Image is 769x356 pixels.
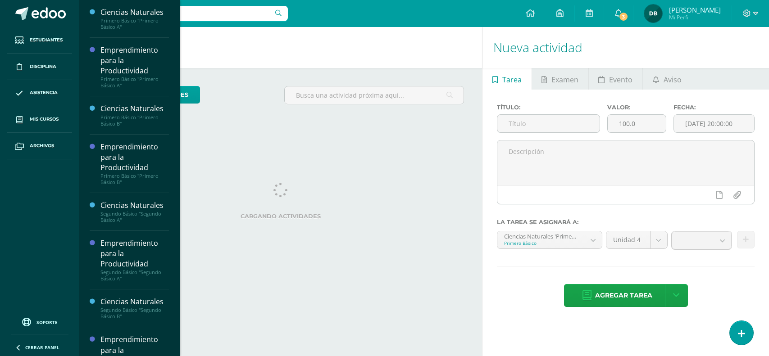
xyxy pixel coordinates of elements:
[644,5,662,23] img: 6d5ad99c5053a67dda1ca5e57dc7edce.png
[100,238,169,282] a: Emprendimiento para la ProductividadSegundo Básico "Segundo Básico A"
[497,231,601,248] a: Ciencias Naturales 'Primero Básico A'Primero Básico
[609,69,632,90] span: Evento
[100,211,169,223] div: Segundo Básico "Segundo Básico A"
[619,12,628,22] span: 3
[100,200,169,223] a: Ciencias NaturalesSegundo Básico "Segundo Básico A"
[493,27,758,68] h1: Nueva actividad
[589,68,642,90] a: Evento
[669,5,721,14] span: [PERSON_NAME]
[606,231,667,248] a: Unidad 4
[504,231,578,240] div: Ciencias Naturales 'Primero Básico A'
[100,7,169,30] a: Ciencias NaturalesPrimero Básico "Primero Básico A"
[100,114,169,127] div: Primero Básico "Primero Básico B"
[7,27,72,54] a: Estudiantes
[100,307,169,320] div: Segundo Básico "Segundo Básico B"
[25,344,59,351] span: Cerrar panel
[669,14,721,21] span: Mi Perfil
[482,68,531,90] a: Tarea
[674,115,754,132] input: Fecha de entrega
[97,213,464,220] label: Cargando actividades
[608,115,666,132] input: Puntos máximos
[497,104,600,111] label: Título:
[7,54,72,80] a: Disciplina
[613,231,643,248] span: Unidad 4
[100,142,169,173] div: Emprendimiento para la Productividad
[643,68,691,90] a: Aviso
[551,69,578,90] span: Examen
[100,76,169,89] div: Primero Básico "Primero Básico A"
[497,219,755,225] label: La tarea se asignará a:
[504,240,578,246] div: Primero Básico
[36,319,58,325] span: Soporte
[100,104,169,114] div: Ciencias Naturales
[607,104,666,111] label: Valor:
[100,18,169,30] div: Primero Básico "Primero Básico A"
[595,284,652,306] span: Agregar tarea
[664,69,682,90] span: Aviso
[90,27,471,68] h1: Actividades
[7,80,72,107] a: Asistencia
[100,200,169,211] div: Ciencias Naturales
[100,269,169,282] div: Segundo Básico "Segundo Básico A"
[30,89,58,96] span: Asistencia
[100,238,169,269] div: Emprendimiento para la Productividad
[532,68,588,90] a: Examen
[11,315,68,328] a: Soporte
[30,142,54,149] span: Archivos
[100,142,169,185] a: Emprendimiento para la ProductividadPrimero Básico "Primero Básico B"
[100,173,169,185] div: Primero Básico "Primero Básico B"
[30,63,56,70] span: Disciplina
[100,104,169,126] a: Ciencias NaturalesPrimero Básico "Primero Básico B"
[100,45,169,89] a: Emprendimiento para la ProductividadPrimero Básico "Primero Básico A"
[502,69,522,90] span: Tarea
[497,115,600,132] input: Título
[30,36,63,44] span: Estudiantes
[285,86,464,104] input: Busca una actividad próxima aquí...
[673,104,755,111] label: Fecha:
[30,116,59,123] span: Mis cursos
[100,7,169,18] div: Ciencias Naturales
[7,133,72,159] a: Archivos
[85,6,288,21] input: Busca un usuario...
[100,297,169,307] div: Ciencias Naturales
[100,297,169,320] a: Ciencias NaturalesSegundo Básico "Segundo Básico B"
[100,45,169,76] div: Emprendimiento para la Productividad
[7,106,72,133] a: Mis cursos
